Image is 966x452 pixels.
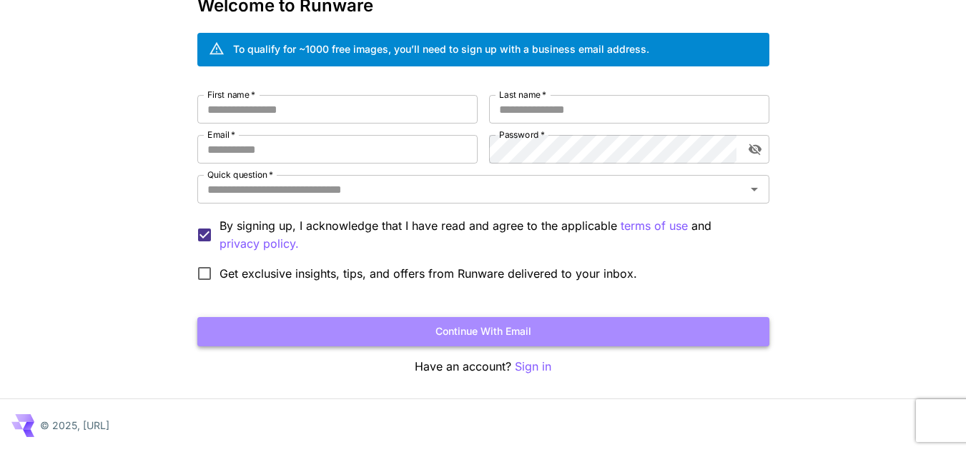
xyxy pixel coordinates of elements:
label: Last name [499,89,546,101]
p: By signing up, I acknowledge that I have read and agree to the applicable and [220,217,758,253]
button: By signing up, I acknowledge that I have read and agree to the applicable and privacy policy. [621,217,688,235]
p: privacy policy. [220,235,299,253]
button: Open [744,179,764,199]
button: Sign in [515,358,551,376]
label: First name [207,89,255,101]
label: Email [207,129,235,141]
p: © 2025, [URL] [40,418,109,433]
label: Password [499,129,545,141]
span: Get exclusive insights, tips, and offers from Runware delivered to your inbox. [220,265,637,282]
button: Continue with email [197,317,769,346]
button: toggle password visibility [742,136,768,162]
p: terms of use [621,217,688,235]
label: Quick question [207,169,273,181]
button: By signing up, I acknowledge that I have read and agree to the applicable terms of use and [220,235,299,253]
p: Have an account? [197,358,769,376]
div: To qualify for ~1000 free images, you’ll need to sign up with a business email address. [233,41,649,56]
